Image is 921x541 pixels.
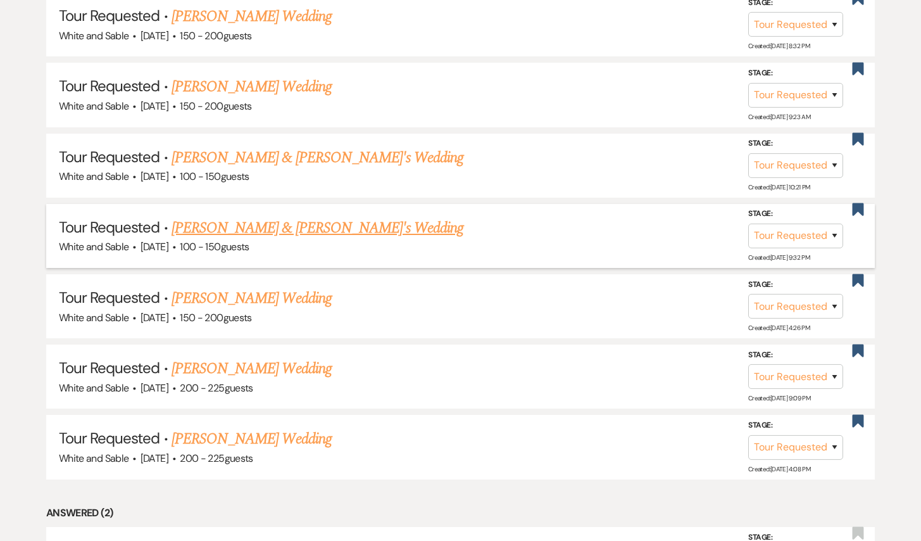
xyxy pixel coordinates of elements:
span: 150 - 200 guests [180,311,251,324]
span: White and Sable [59,311,128,324]
label: Stage: [748,137,843,151]
label: Stage: [748,348,843,362]
span: 100 - 150 guests [180,240,249,253]
span: Tour Requested [59,288,160,307]
label: Stage: [748,207,843,221]
span: 150 - 200 guests [180,99,251,113]
span: [DATE] [141,99,168,113]
span: Tour Requested [59,358,160,378]
span: Created: [DATE] 9:09 PM [748,394,810,402]
label: Stage: [748,67,843,80]
a: [PERSON_NAME] Wedding [172,287,332,310]
span: [DATE] [141,381,168,395]
a: [PERSON_NAME] Wedding [172,428,332,450]
span: [DATE] [141,170,168,183]
li: Answered (2) [46,505,875,521]
span: [DATE] [141,311,168,324]
span: Created: [DATE] 9:23 AM [748,112,810,120]
a: [PERSON_NAME] Wedding [172,357,332,380]
span: 150 - 200 guests [180,29,251,42]
a: [PERSON_NAME] Wedding [172,75,332,98]
a: [PERSON_NAME] & [PERSON_NAME]'s Wedding [172,146,464,169]
label: Stage: [748,277,843,291]
span: [DATE] [141,452,168,465]
span: Created: [DATE] 4:26 PM [748,324,810,332]
span: White and Sable [59,452,128,465]
a: [PERSON_NAME] Wedding [172,5,332,28]
span: 100 - 150 guests [180,170,249,183]
span: Tour Requested [59,217,160,237]
a: [PERSON_NAME] & [PERSON_NAME]'s Wedding [172,217,464,239]
span: Created: [DATE] 4:08 PM [748,464,810,473]
span: White and Sable [59,240,128,253]
span: [DATE] [141,240,168,253]
span: 200 - 225 guests [180,381,253,395]
span: Created: [DATE] 10:21 PM [748,183,810,191]
span: Tour Requested [59,428,160,448]
span: 200 - 225 guests [180,452,253,465]
span: White and Sable [59,29,128,42]
span: [DATE] [141,29,168,42]
span: Created: [DATE] 8:32 PM [748,42,810,50]
span: White and Sable [59,170,128,183]
span: Tour Requested [59,147,160,167]
label: Stage: [748,419,843,433]
span: White and Sable [59,381,128,395]
span: Tour Requested [59,76,160,96]
span: Created: [DATE] 9:32 PM [748,253,810,262]
span: White and Sable [59,99,128,113]
span: Tour Requested [59,6,160,25]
